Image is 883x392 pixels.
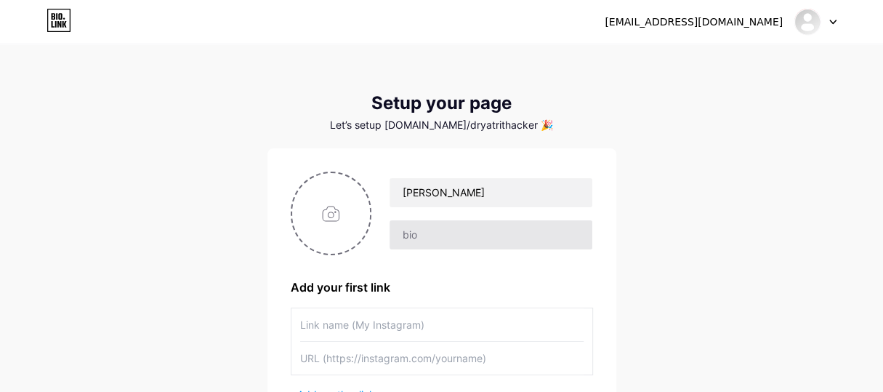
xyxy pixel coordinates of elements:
[291,279,593,296] div: Add your first link
[794,8,821,36] img: dryatrithacker
[605,15,783,30] div: [EMAIL_ADDRESS][DOMAIN_NAME]
[267,119,616,131] div: Let’s setup [DOMAIN_NAME]/dryatrithacker 🎉
[300,342,584,375] input: URL (https://instagram.com/yourname)
[300,308,584,341] input: Link name (My Instagram)
[390,178,592,207] input: Your name
[390,220,592,249] input: bio
[267,93,616,113] div: Setup your page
